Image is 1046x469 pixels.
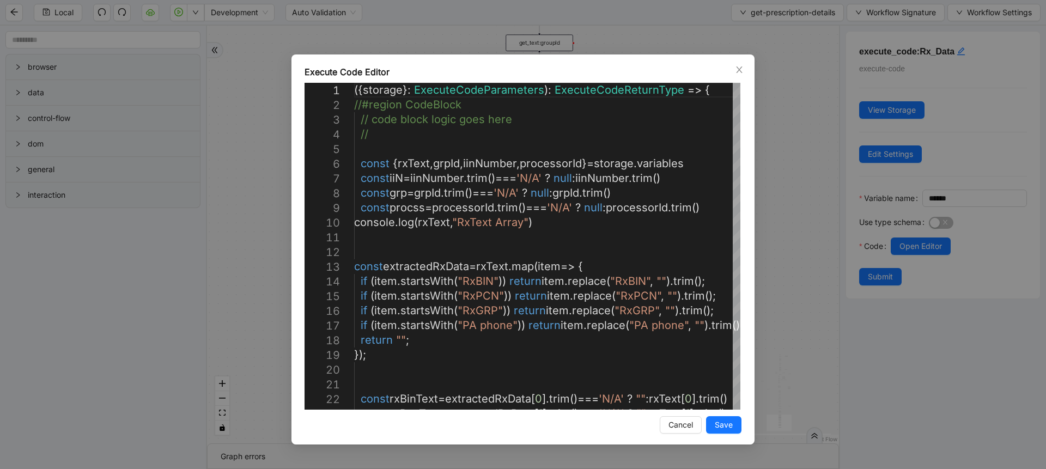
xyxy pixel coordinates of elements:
span: item [561,319,583,332]
span: item [374,304,397,317]
span: rxText [649,407,682,420]
div: 8 [305,186,340,201]
span: () [717,407,725,420]
span: 0 [535,392,542,405]
div: 10 [305,216,340,230]
span: iiN [390,172,403,185]
span: // code block logic goes here [361,113,512,126]
span: iinNumber [410,172,464,185]
span: storage [594,157,634,170]
span: : [572,172,575,185]
span: return [361,333,393,346]
span: trim [550,407,570,420]
span: }: [403,83,411,96]
span: ). [704,319,711,332]
span: "RxBIN" [458,275,498,288]
span: const [361,172,390,185]
span: ( [414,216,418,229]
span: processorId [520,157,582,170]
span: 'N/A' [547,201,572,214]
span: trim [444,186,465,199]
span: => [688,83,702,96]
span: ( [606,275,610,288]
span: "RxGRP" [458,304,503,317]
span: = [469,260,476,273]
span: map [512,260,534,273]
span: item [374,319,397,332]
span: "" [695,319,704,332]
span: : [646,407,649,420]
span: ( [611,304,615,317]
span: , [659,304,662,317]
div: 23 [305,407,340,422]
span: . [570,289,573,302]
span: rxBinText [390,392,438,405]
span: )) [518,319,525,332]
span: item [547,289,570,302]
span: ( [612,289,616,302]
span: 'N/A' [516,172,542,185]
span: iinNumber [463,157,516,170]
span: [ [534,407,538,420]
span: "RxText Array" [452,216,528,229]
span: return [509,275,542,288]
span: ]. [543,407,550,420]
span: = [438,392,445,405]
span: ; [406,333,409,346]
span: ) [528,216,532,229]
span: , [430,157,433,170]
span: trim [673,275,694,288]
span: , [516,157,520,170]
button: Cancel [660,416,702,434]
span: if [361,304,367,317]
div: 15 [305,289,340,304]
span: . [397,319,400,332]
span: [ [682,407,685,420]
span: "" [667,289,677,302]
span: = [425,201,432,214]
span: }); [354,348,366,361]
span: null [531,186,549,199]
span: ( [534,260,538,273]
span: null [554,172,572,185]
span: { [705,83,710,96]
span: iinNumber [575,172,629,185]
span: ). [677,289,684,302]
span: . [397,304,400,317]
div: 1 [305,83,340,98]
span: "" [396,333,406,346]
button: Close [733,64,745,76]
span: rxText [476,260,508,273]
span: const [361,392,390,405]
span: = [441,407,448,420]
span: 'N/A' [494,186,519,199]
span: ]. [690,407,697,420]
span: . [583,319,587,332]
span: ( [454,319,458,332]
span: (); [694,275,705,288]
span: (); [703,304,714,317]
button: Save [706,416,741,434]
span: , [688,319,691,332]
span: variables [637,157,684,170]
span: { [393,157,398,170]
span: trim [582,186,603,199]
span: procss [390,201,425,214]
span: "" [665,304,675,317]
span: : [646,392,649,405]
span: ( [454,304,458,317]
span: item [546,304,569,317]
span: )) [503,304,510,317]
span: : [603,201,606,214]
span: startsWith [400,289,454,302]
span: startsWith [400,304,454,317]
span: "RxBIN" [610,275,650,288]
span: "RxPCN" [616,289,661,302]
div: 13 [305,260,340,275]
span: ( [454,275,458,288]
span: console [354,216,395,229]
div: 19 [305,348,340,363]
span: . [397,289,400,302]
span: ( [370,275,374,288]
